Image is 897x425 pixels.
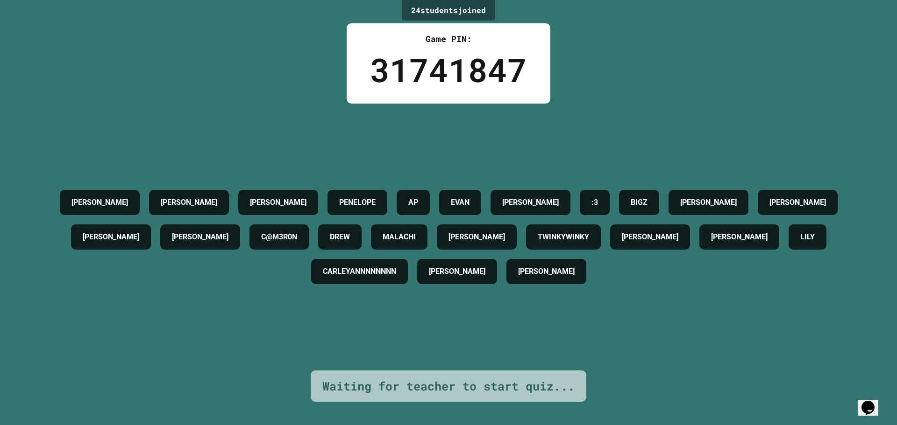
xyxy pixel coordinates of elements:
h4: PENELOPE [339,197,376,208]
h4: CARLEYANNNNNNNN [323,266,396,277]
h4: [PERSON_NAME] [502,197,559,208]
h4: [PERSON_NAME] [161,197,217,208]
h4: [PERSON_NAME] [71,197,128,208]
h4: [PERSON_NAME] [172,231,228,243]
iframe: chat widget [858,388,888,416]
div: Waiting for teacher to start quiz... [322,377,575,395]
h4: DREW [330,231,350,243]
h4: LILY [800,231,815,243]
h4: [PERSON_NAME] [622,231,678,243]
h4: C@M3R0N [261,231,297,243]
h4: [PERSON_NAME] [769,197,826,208]
h4: MALACHI [383,231,416,243]
h4: [PERSON_NAME] [83,231,139,243]
h4: [PERSON_NAME] [680,197,737,208]
div: 31741847 [370,45,527,94]
h4: EVAN [451,197,470,208]
h4: [PERSON_NAME] [448,231,505,243]
h4: [PERSON_NAME] [518,266,575,277]
h4: [PERSON_NAME] [250,197,306,208]
h4: [PERSON_NAME] [711,231,768,243]
h4: :3 [591,197,598,208]
h4: BIGZ [631,197,648,208]
h4: TWINKYWINKY [538,231,589,243]
h4: [PERSON_NAME] [429,266,485,277]
h4: AP [408,197,418,208]
div: Game PIN: [370,33,527,45]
